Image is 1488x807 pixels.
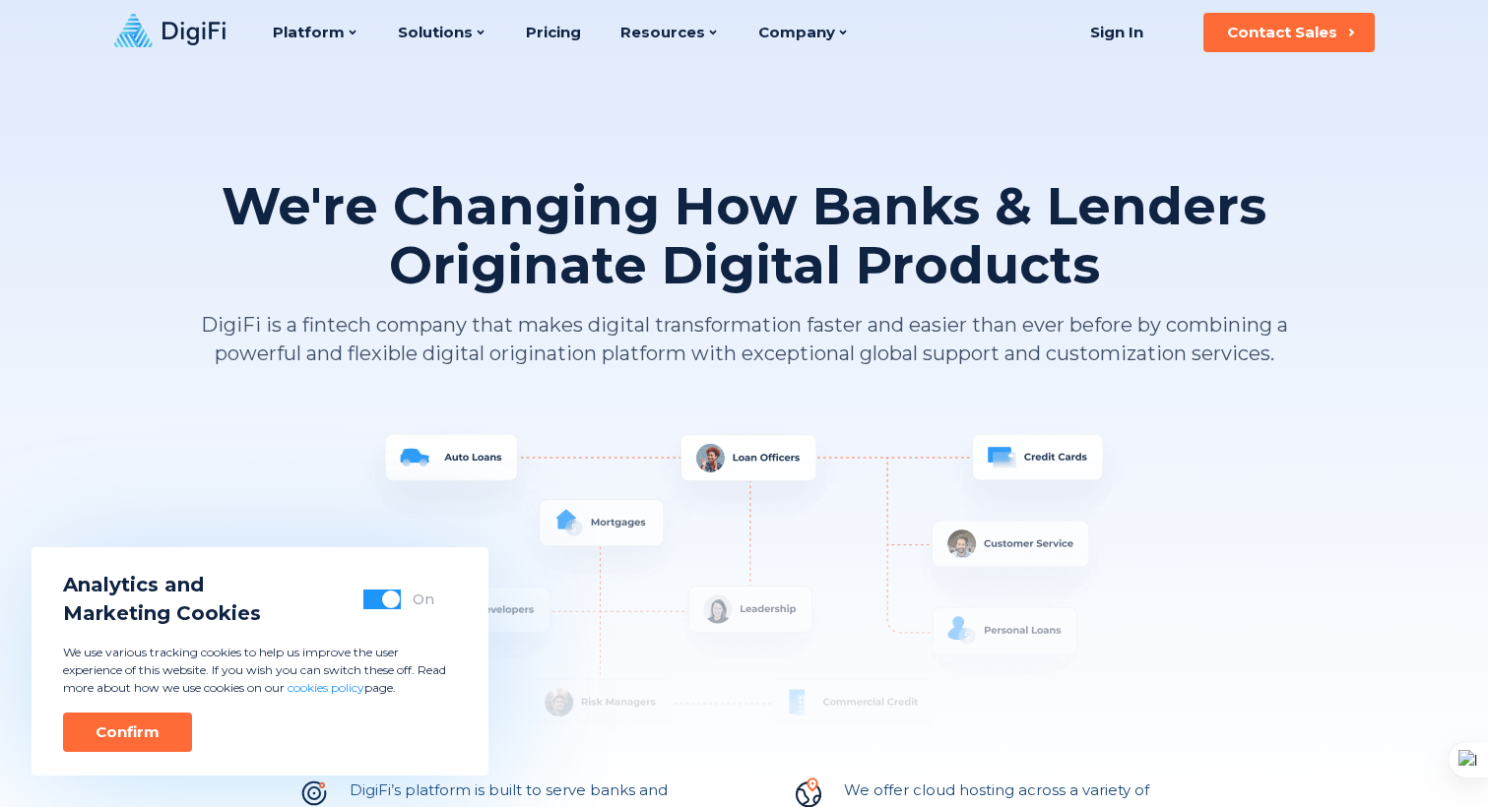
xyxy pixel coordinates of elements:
h1: We're Changing How Banks & Lenders Originate Digital Products [198,177,1291,295]
a: cookies policy [288,680,364,695]
div: Contact Sales [1227,23,1337,42]
button: Confirm [63,713,192,752]
div: On [413,590,434,609]
span: Marketing Cookies [63,599,261,628]
span: Analytics and [63,571,261,599]
button: Contact Sales [1203,13,1375,52]
p: DigiFi is a fintech company that makes digital transformation faster and easier than ever before ... [198,311,1291,368]
img: System Overview [198,427,1291,762]
div: Confirm [96,722,160,742]
a: Sign In [1067,13,1168,52]
p: We use various tracking cookies to help us improve the user experience of this website. If you wi... [63,644,457,697]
